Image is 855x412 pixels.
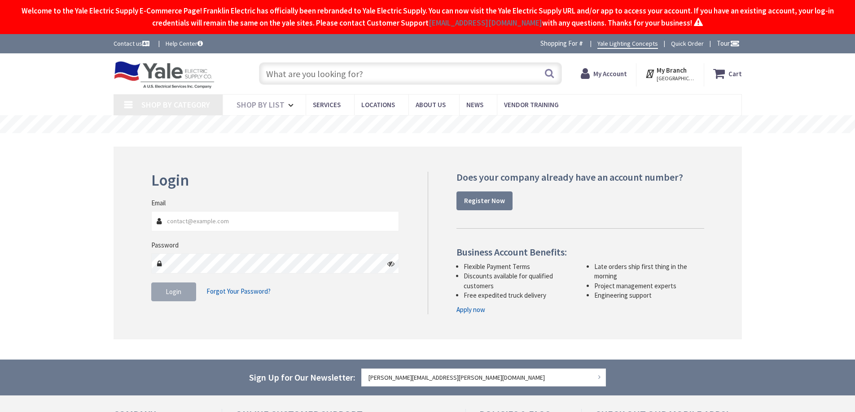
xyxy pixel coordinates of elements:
li: Free expedited truck delivery [464,291,574,300]
li: Flexible Payment Terms [464,262,574,271]
a: Register Now [456,191,513,210]
span: Locations [361,100,395,109]
i: Click here to show/hide password [387,260,395,267]
a: My Account [581,65,627,82]
h4: Does your company already have an account number? [456,172,704,182]
span: Sign Up for Our Newsletter: [249,372,355,383]
div: My Branch [GEOGRAPHIC_DATA], [GEOGRAPHIC_DATA] [645,65,695,82]
span: Shopping For [540,39,578,48]
a: Contact us [114,39,151,48]
label: Email [151,198,166,208]
label: Password [151,240,179,250]
span: About Us [416,100,446,109]
a: Cart [713,65,742,82]
a: Help Center [166,39,203,48]
a: Apply now [456,305,485,314]
li: Project management experts [594,281,704,291]
span: Vendor Training [504,100,559,109]
span: [GEOGRAPHIC_DATA], [GEOGRAPHIC_DATA] [657,75,695,82]
a: Yale Lighting Concepts [597,39,658,49]
span: Tour [717,39,740,48]
h2: Login [151,172,399,189]
a: Forgot Your Password? [206,283,271,300]
li: Late orders ship first thing in the morning [594,262,704,281]
span: Shop By Category [141,100,210,110]
a: Quick Order [671,39,704,48]
input: What are you looking for? [259,62,562,85]
strong: Cart [728,65,742,82]
button: Login [151,282,196,301]
strong: # [579,39,583,48]
span: Services [313,100,341,109]
span: Forgot Your Password? [206,287,271,295]
li: Discounts available for qualified customers [464,271,574,291]
strong: My Account [593,69,627,78]
a: [EMAIL_ADDRESS][DOMAIN_NAME] [429,17,542,29]
input: Enter your email address [361,369,606,386]
img: Yale Electric Supply Co. [114,61,215,89]
span: Welcome to the Yale Electric Supply E-Commerce Page! Franklin Electric has officially been rebran... [22,6,834,28]
span: Login [166,287,181,296]
strong: My Branch [657,66,687,74]
input: Email [151,211,399,231]
li: Engineering support [594,291,704,300]
span: Shop By List [237,100,285,110]
span: News [466,100,483,109]
strong: Register Now [464,196,505,205]
h4: Business Account Benefits: [456,247,704,257]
